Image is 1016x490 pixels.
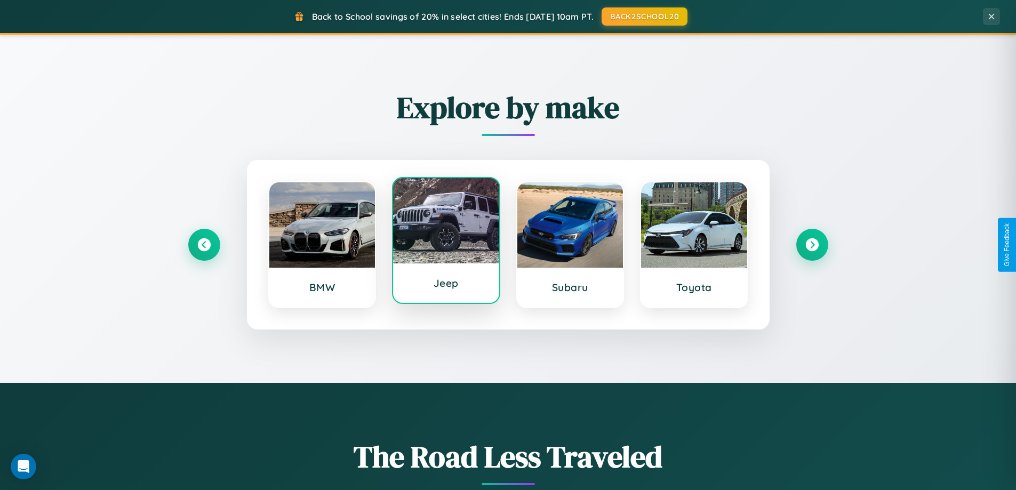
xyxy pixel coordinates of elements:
[188,87,828,128] h2: Explore by make
[528,281,613,294] h3: Subaru
[1003,223,1011,267] div: Give Feedback
[652,281,737,294] h3: Toyota
[404,277,489,290] h3: Jeep
[188,436,828,477] h1: The Road Less Traveled
[280,281,365,294] h3: BMW
[602,7,687,26] button: BACK2SCHOOL20
[11,454,36,479] div: Open Intercom Messenger
[312,11,594,22] span: Back to School savings of 20% in select cities! Ends [DATE] 10am PT.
